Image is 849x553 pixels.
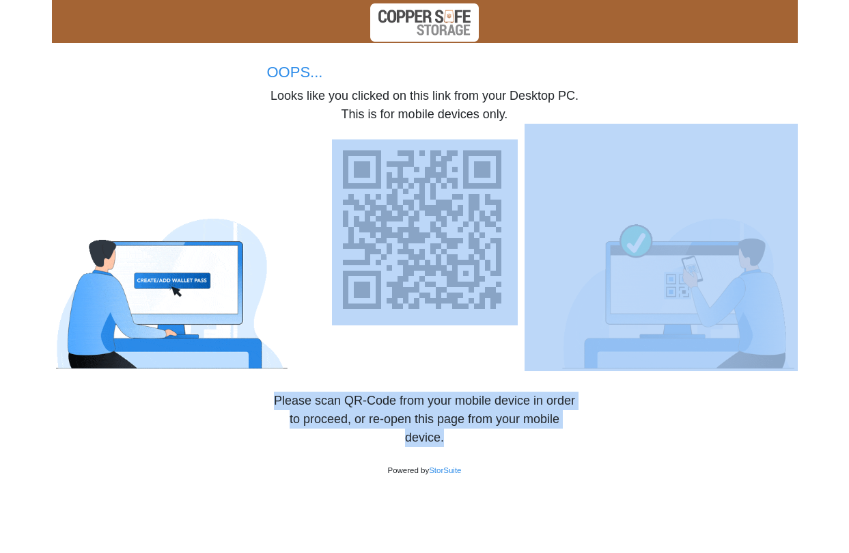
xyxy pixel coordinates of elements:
[525,216,798,370] img: phyrem_qr-code_sign-up_small.gif
[271,392,579,447] p: Please scan QR-Code from your mobile device in order to proceed, or re-open this page from your m...
[52,216,325,370] img: phyrem_sign-up_confuse_small.gif
[271,458,579,478] p: Powered by
[267,64,583,81] h5: OOPS...
[332,139,518,325] img: VJTqzJleQhUAAAAASUVORK5CYII=
[267,87,583,105] p: Looks like you clicked on this link from your Desktop PC.
[267,105,583,124] p: This is for mobile devices only.
[429,466,461,474] a: StorSuite
[370,2,479,43] img: 1701477661_gEARm2TMad.png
